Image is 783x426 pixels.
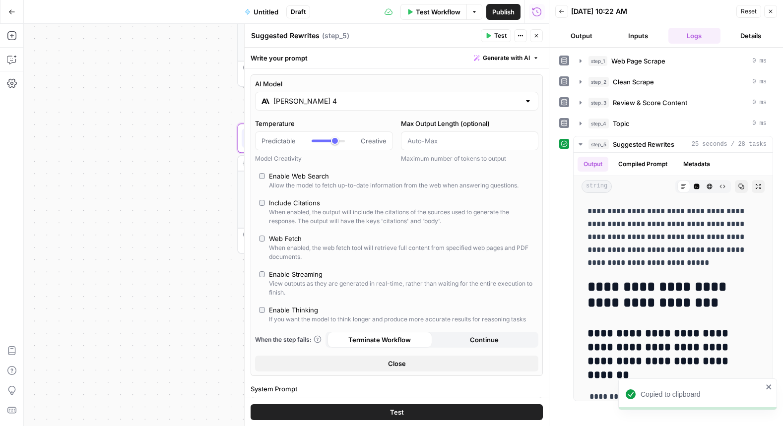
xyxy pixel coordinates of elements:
[255,119,393,128] label: Temperature
[588,98,609,108] span: step_3
[611,56,665,66] span: Web Page Scrape
[470,335,499,345] span: Continue
[237,291,428,320] div: EndOutput
[269,243,534,261] div: When enabled, the web fetch tool will retrieve full content from specified web pages and PDF docu...
[677,157,716,172] button: Metadata
[269,305,318,315] div: Enable Thinking
[259,236,265,242] input: Web FetchWhen enabled, the web fetch tool will retrieve full content from specified web pages and...
[752,57,767,65] span: 0 ms
[588,56,607,66] span: step_1
[752,98,767,107] span: 0 ms
[269,279,534,297] div: View outputs as they are generated in real-time, rather than waiting for the entire execution to ...
[251,384,543,394] label: System Prompt
[574,95,773,111] button: 0 ms
[613,139,674,149] span: Suggested Rewrites
[470,52,543,64] button: Generate with AI
[269,315,526,324] div: If you want the model to think longer and produce more accurate results for reasoning tasks
[255,154,393,163] div: Model Creativity
[578,157,608,172] button: Output
[612,157,673,172] button: Compiled Prompt
[269,269,323,279] div: Enable Streaming
[259,271,265,277] input: Enable StreamingView outputs as they are generated in real-time, rather than waiting for the enti...
[736,5,761,18] button: Reset
[255,356,538,371] button: Close
[724,28,777,44] button: Details
[613,77,654,87] span: Clean Scrape
[494,31,507,40] span: Test
[269,181,519,190] div: Allow the model to fetch up-to-date information from the web when answering questions.
[416,7,460,17] span: Test Workflow
[741,7,757,16] span: Reset
[612,28,664,44] button: Inputs
[361,136,387,146] span: Creative
[588,77,609,87] span: step_2
[555,28,608,44] button: Output
[251,404,543,420] button: Test
[574,136,773,152] button: 25 seconds / 28 tasks
[348,335,411,345] span: Terminate Workflow
[259,307,265,313] input: Enable ThinkingIf you want the model to think longer and produce more accurate results for reason...
[322,31,349,41] span: ( step_5 )
[492,7,515,17] span: Publish
[239,4,284,20] button: Untitled
[259,200,265,206] input: Include CitationsWhen enabled, the output will include the citations of the sources used to gener...
[432,332,537,348] button: Continue
[613,98,687,108] span: Review & Score Content
[261,136,296,146] span: Predictable
[613,119,630,128] span: Topic
[574,153,773,401] div: 25 seconds / 28 tasks
[273,96,520,106] input: Select a model
[401,119,539,128] label: Max Output Length (optional)
[269,171,329,181] div: Enable Web Search
[574,74,773,90] button: 0 ms
[582,180,612,193] span: string
[641,389,763,399] div: Copied to clipboard
[259,173,265,179] input: Enable Web SearchAllow the model to fetch up-to-date information from the web when answering ques...
[486,4,521,20] button: Publish
[574,116,773,131] button: 0 ms
[766,383,773,391] button: close
[752,119,767,128] span: 0 ms
[269,234,302,243] div: Web Fetch
[388,359,406,368] span: Close
[407,136,532,146] input: Auto-Max
[255,335,322,344] a: When the step fails:
[588,139,609,149] span: step_5
[668,28,721,44] button: Logs
[245,48,549,68] div: Write your prompt
[401,154,539,163] div: Maximum number of tokens to output
[483,54,530,62] span: Generate with AI
[269,198,320,208] div: Include Citations
[752,77,767,86] span: 0 ms
[400,4,466,20] button: Test Workflow
[254,7,278,17] span: Untitled
[255,79,538,89] label: AI Model
[390,407,404,417] span: Test
[269,208,534,226] div: When enabled, the output will include the citations of the sources used to generate the response....
[481,29,511,42] button: Test
[291,7,306,16] span: Draft
[588,119,609,128] span: step_4
[574,53,773,69] button: 0 ms
[692,140,767,149] span: 25 seconds / 28 tasks
[251,31,320,41] textarea: Suggested Rewrites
